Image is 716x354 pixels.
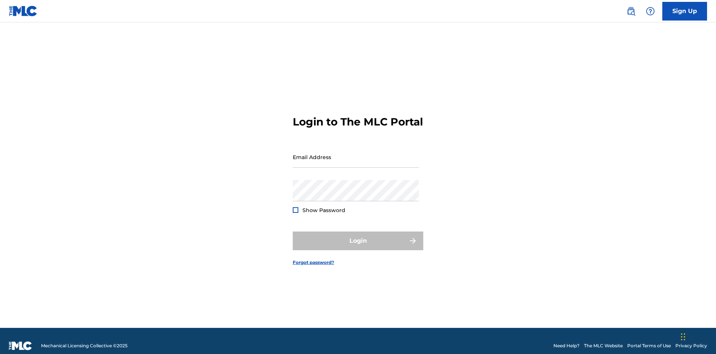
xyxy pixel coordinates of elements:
[646,7,655,16] img: help
[681,326,685,348] div: Drag
[584,342,623,349] a: The MLC Website
[302,207,345,214] span: Show Password
[9,341,32,350] img: logo
[41,342,128,349] span: Mechanical Licensing Collective © 2025
[553,342,580,349] a: Need Help?
[627,342,671,349] a: Portal Terms of Use
[293,259,334,266] a: Forgot password?
[679,318,716,354] iframe: Chat Widget
[624,4,638,19] a: Public Search
[626,7,635,16] img: search
[675,342,707,349] a: Privacy Policy
[662,2,707,21] a: Sign Up
[293,115,423,128] h3: Login to The MLC Portal
[9,6,38,16] img: MLC Logo
[643,4,658,19] div: Help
